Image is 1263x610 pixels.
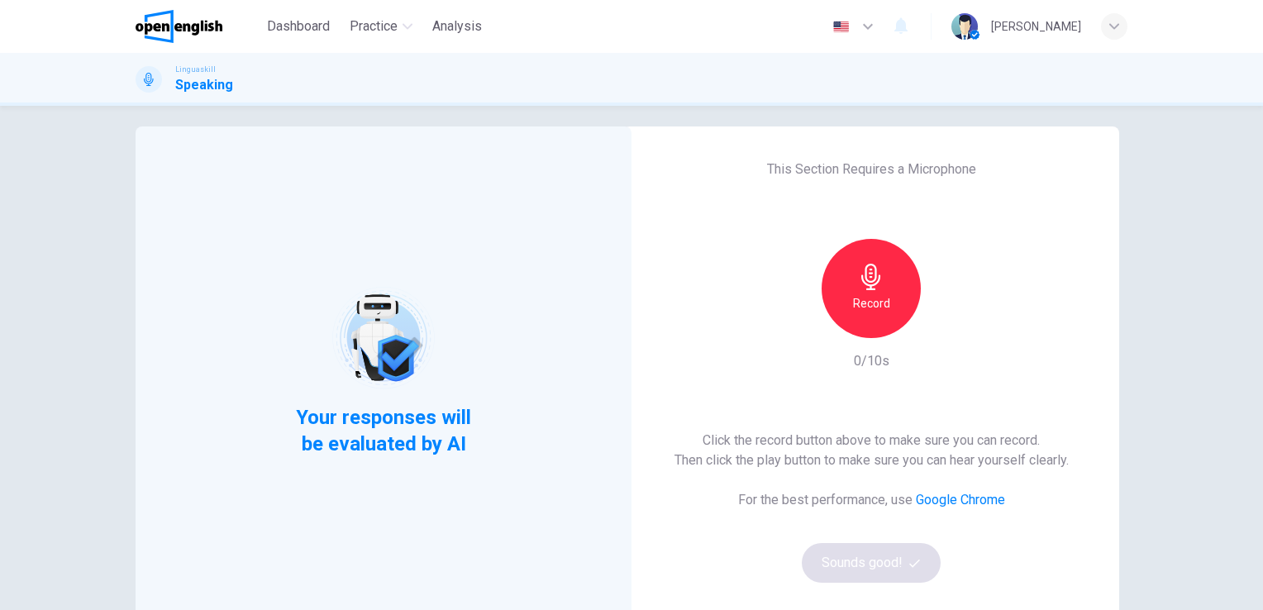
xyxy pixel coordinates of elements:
[767,160,976,179] h6: This Section Requires a Microphone
[432,17,482,36] span: Analysis
[853,293,890,313] h6: Record
[267,17,330,36] span: Dashboard
[854,351,889,371] h6: 0/10s
[175,75,233,95] h1: Speaking
[916,492,1005,508] a: Google Chrome
[331,285,436,390] img: robot icon
[350,17,398,36] span: Practice
[822,239,921,338] button: Record
[343,12,419,41] button: Practice
[175,64,216,75] span: Linguaskill
[426,12,489,41] button: Analysis
[831,21,851,33] img: en
[951,13,978,40] img: Profile picture
[674,431,1069,470] h6: Click the record button above to make sure you can record. Then click the play button to make sur...
[136,10,260,43] a: OpenEnglish logo
[284,404,484,457] span: Your responses will be evaluated by AI
[991,17,1081,36] div: [PERSON_NAME]
[136,10,222,43] img: OpenEnglish logo
[738,490,1005,510] h6: For the best performance, use
[260,12,336,41] button: Dashboard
